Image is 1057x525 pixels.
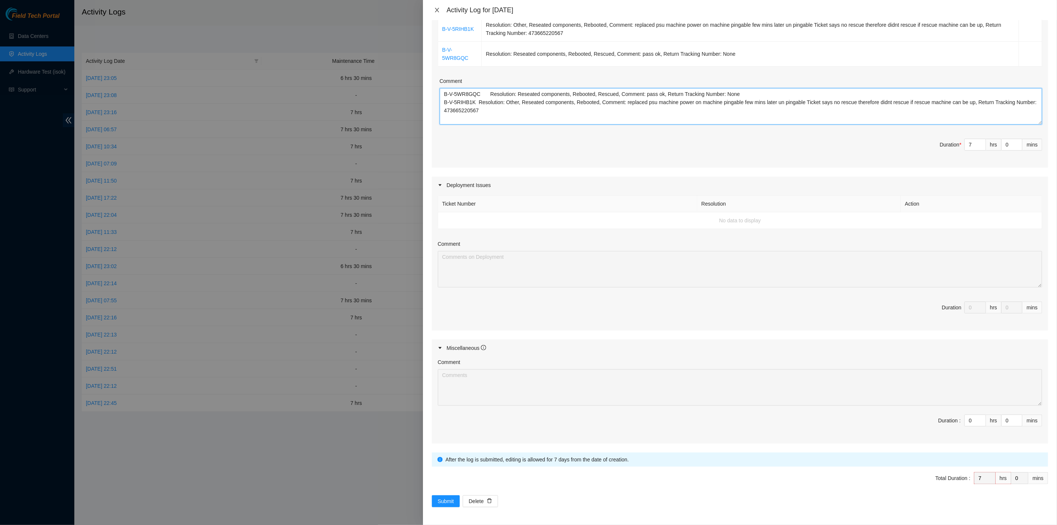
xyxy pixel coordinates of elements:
[942,303,961,312] div: Duration
[438,251,1042,287] textarea: Comment
[487,498,492,504] span: delete
[440,88,1042,125] textarea: Comment
[438,369,1042,406] textarea: Comment
[438,358,460,366] label: Comment
[438,196,697,212] th: Ticket Number
[447,6,1048,14] div: Activity Log for [DATE]
[481,345,486,350] span: info-circle
[442,26,474,32] a: B-V-5RIHB1K
[438,183,442,187] span: caret-right
[432,7,442,14] button: Close
[442,47,469,61] a: B-V-5WR8GQC
[1028,472,1048,484] div: mins
[438,240,460,248] label: Comment
[463,495,498,507] button: Deletedelete
[434,7,440,13] span: close
[1022,302,1042,313] div: mins
[432,339,1048,357] div: Miscellaneous info-circle
[440,77,462,85] label: Comment
[482,42,1019,67] td: Resolution: Reseated components, Rebooted, Rescued, Comment: pass ok, Return Tracking Number: None
[986,139,1002,151] div: hrs
[438,346,442,350] span: caret-right
[446,455,1043,464] div: After the log is submitted, editing is allowed for 7 days from the date of creation.
[437,457,443,462] span: info-circle
[432,177,1048,194] div: Deployment Issues
[938,416,961,425] div: Duration :
[432,495,460,507] button: Submit
[1022,139,1042,151] div: mins
[438,212,1042,229] td: No data to display
[901,196,1042,212] th: Action
[447,344,487,352] div: Miscellaneous
[697,196,901,212] th: Resolution
[940,141,961,149] div: Duration
[986,415,1002,426] div: hrs
[482,17,1019,42] td: Resolution: Other, Reseated components, Rebooted, Comment: replaced psu machine power on machine ...
[1022,415,1042,426] div: mins
[469,497,484,505] span: Delete
[996,472,1011,484] div: hrs
[438,497,454,505] span: Submit
[935,474,970,482] div: Total Duration :
[986,302,1002,313] div: hrs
